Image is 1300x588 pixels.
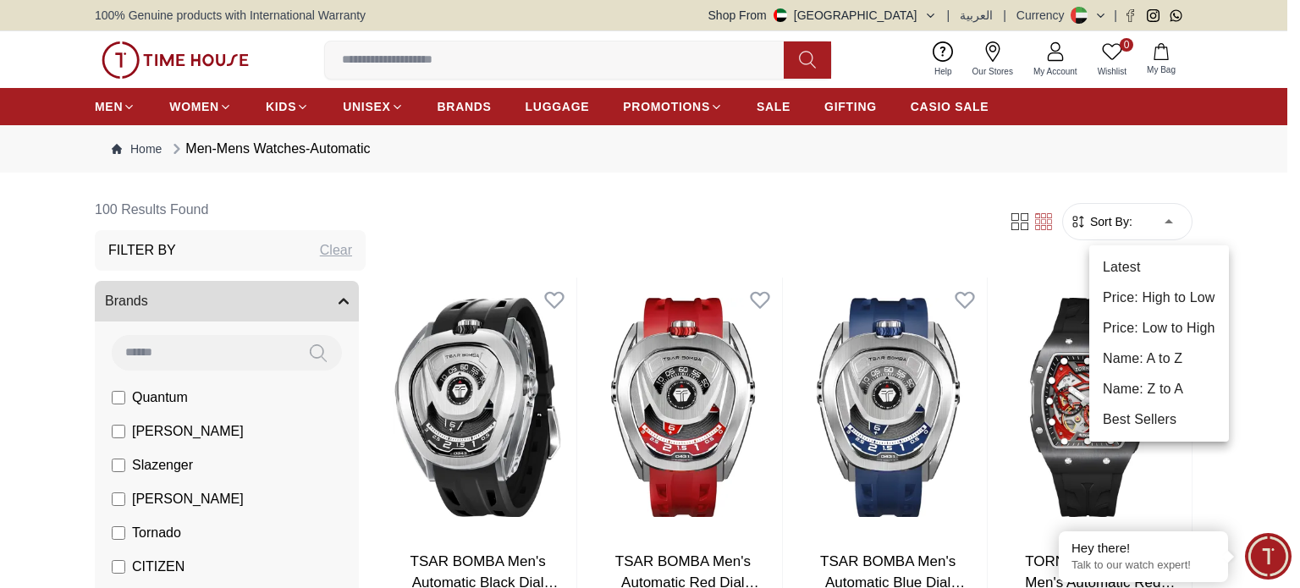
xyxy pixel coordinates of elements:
div: Hey there! [1071,540,1215,557]
li: Name: A to Z [1089,343,1229,374]
li: Price: High to Low [1089,283,1229,313]
p: Talk to our watch expert! [1071,558,1215,573]
li: Name: Z to A [1089,374,1229,404]
li: Best Sellers [1089,404,1229,435]
li: Latest [1089,252,1229,283]
li: Price: Low to High [1089,313,1229,343]
div: Chat Widget [1245,533,1292,580]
